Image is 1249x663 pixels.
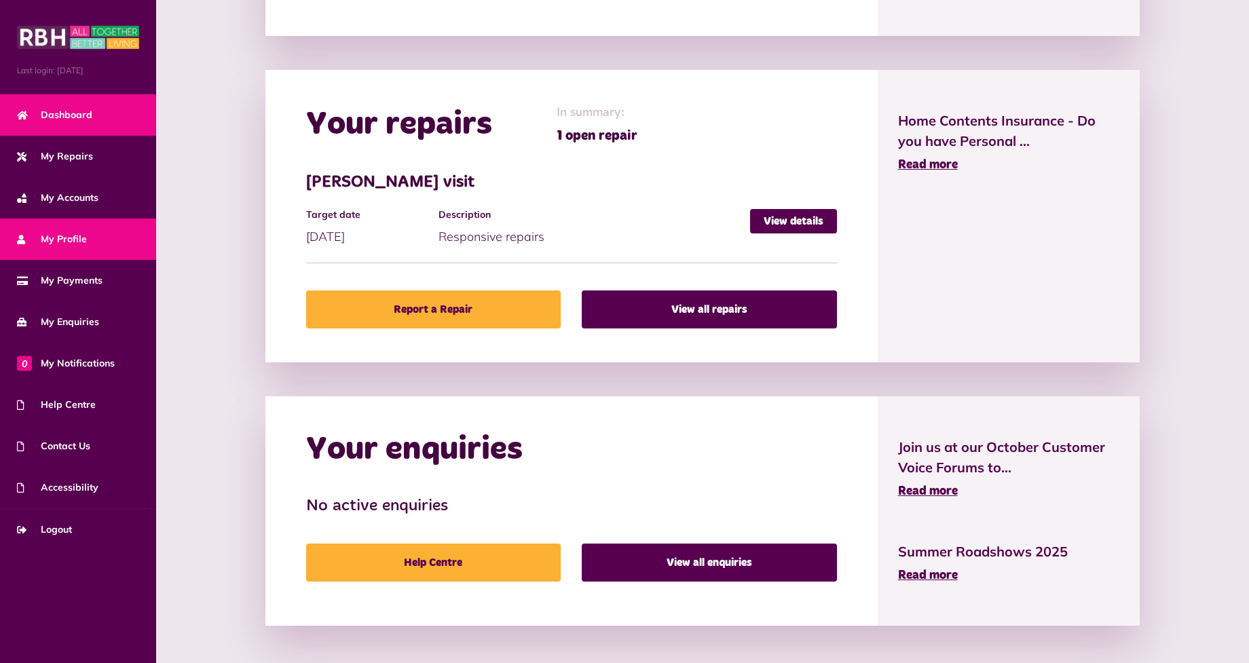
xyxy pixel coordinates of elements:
span: Join us at our October Customer Voice Forums to... [898,437,1119,478]
a: Help Centre [306,544,561,582]
span: Read more [898,569,958,582]
div: Responsive repairs [439,209,749,246]
a: View all repairs [582,290,836,328]
span: Home Contents Insurance - Do you have Personal ... [898,111,1119,151]
span: Help Centre [17,398,96,412]
a: Summer Roadshows 2025 Read more [898,542,1119,585]
span: My Notifications [17,356,115,371]
a: View all enquiries [582,544,836,582]
span: 1 open repair [557,126,637,146]
img: MyRBH [17,24,139,51]
h3: [PERSON_NAME] visit [306,173,837,193]
h2: Your enquiries [306,430,523,470]
h4: Description [439,209,743,221]
span: My Payments [17,273,102,288]
span: Accessibility [17,480,98,495]
span: My Repairs [17,149,93,164]
span: Read more [898,485,958,497]
div: [DATE] [306,209,439,246]
a: Home Contents Insurance - Do you have Personal ... Read more [898,111,1119,174]
span: Last login: [DATE] [17,64,139,77]
a: View details [750,209,837,233]
span: Dashboard [17,108,92,122]
span: In summary: [557,104,637,122]
a: Report a Repair [306,290,561,328]
span: My Profile [17,232,87,246]
span: Summer Roadshows 2025 [898,542,1119,562]
span: My Enquiries [17,315,99,329]
span: Read more [898,159,958,171]
span: Logout [17,523,72,537]
h2: Your repairs [306,105,492,145]
span: My Accounts [17,191,98,205]
h4: Target date [306,209,432,221]
h3: No active enquiries [306,497,837,516]
span: Contact Us [17,439,90,453]
span: 0 [17,356,32,371]
a: Join us at our October Customer Voice Forums to... Read more [898,437,1119,501]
